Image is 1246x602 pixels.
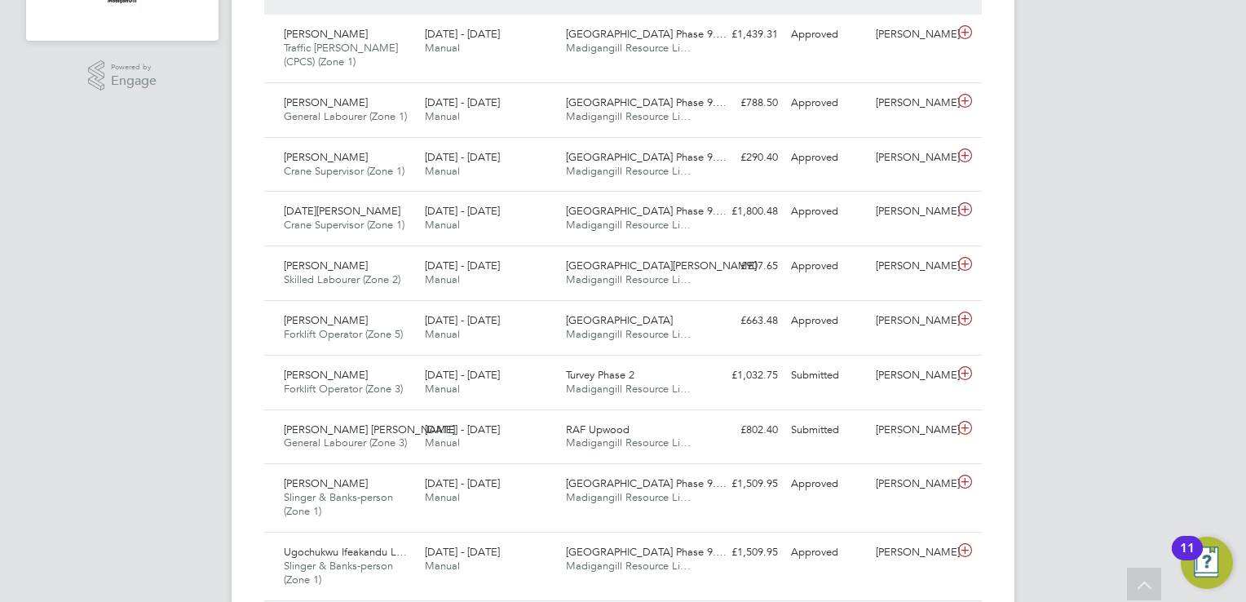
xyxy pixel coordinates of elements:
div: £1,509.95 [700,471,784,498]
span: Slinger & Banks-person (Zone 1) [284,490,393,518]
div: [PERSON_NAME] [869,253,954,280]
div: £802.40 [700,417,784,444]
span: [DATE] - [DATE] [425,27,500,41]
span: [GEOGRAPHIC_DATA] Phase 9.… [566,545,727,559]
span: [PERSON_NAME] [284,27,368,41]
span: [GEOGRAPHIC_DATA] Phase 9.… [566,476,727,490]
div: Submitted [784,417,869,444]
span: [GEOGRAPHIC_DATA] Phase 9.… [566,27,727,41]
div: [PERSON_NAME] [869,90,954,117]
span: [DATE] - [DATE] [425,259,500,272]
div: [PERSON_NAME] [869,308,954,334]
span: [DATE] - [DATE] [425,423,500,436]
button: Open Resource Center, 11 new notifications [1181,537,1233,589]
span: [DATE] - [DATE] [425,204,500,218]
span: Powered by [111,60,157,74]
span: Madigangill Resource Li… [566,41,691,55]
span: [DATE] - [DATE] [425,368,500,382]
div: Approved [784,308,869,334]
span: Madigangill Resource Li… [566,382,691,396]
span: Ugochukwu Ifeakandu L… [284,545,407,559]
span: [PERSON_NAME] [284,259,368,272]
span: Madigangill Resource Li… [566,327,691,341]
span: [PERSON_NAME] [284,95,368,109]
span: Madigangill Resource Li… [566,164,691,178]
span: Manual [425,490,460,504]
span: [DATE][PERSON_NAME] [284,204,400,218]
div: Approved [784,253,869,280]
span: Crane Supervisor (Zone 1) [284,218,404,232]
span: [PERSON_NAME] [284,150,368,164]
div: Approved [784,539,869,566]
div: £1,509.95 [700,539,784,566]
span: Manual [425,436,460,449]
span: [GEOGRAPHIC_DATA] Phase 9.… [566,204,727,218]
span: Forklift Operator (Zone 3) [284,382,403,396]
div: [PERSON_NAME] [869,21,954,48]
div: £1,800.48 [700,198,784,225]
span: Forklift Operator (Zone 5) [284,327,403,341]
span: Madigangill Resource Li… [566,272,691,286]
span: [GEOGRAPHIC_DATA] [566,313,673,327]
div: Approved [784,198,869,225]
span: Manual [425,559,460,573]
span: Manual [425,272,460,286]
span: Madigangill Resource Li… [566,490,691,504]
span: Manual [425,218,460,232]
span: Slinger & Banks-person (Zone 1) [284,559,393,587]
span: General Labourer (Zone 3) [284,436,407,449]
span: Manual [425,382,460,396]
div: £663.48 [700,308,784,334]
span: [DATE] - [DATE] [425,95,500,109]
div: [PERSON_NAME] [869,417,954,444]
span: Crane Supervisor (Zone 1) [284,164,404,178]
span: [PERSON_NAME] [284,368,368,382]
div: £788.50 [700,90,784,117]
div: [PERSON_NAME] [869,362,954,389]
span: [PERSON_NAME] [284,476,368,490]
span: Engage [111,74,157,88]
div: [PERSON_NAME] [869,198,954,225]
div: 11 [1180,548,1195,569]
span: [DATE] - [DATE] [425,545,500,559]
span: Skilled Labourer (Zone 2) [284,272,400,286]
div: £907.65 [700,253,784,280]
span: Manual [425,164,460,178]
div: £1,439.31 [700,21,784,48]
div: Approved [784,471,869,498]
div: £290.40 [700,144,784,171]
span: Madigangill Resource Li… [566,436,691,449]
div: [PERSON_NAME] [869,144,954,171]
span: [GEOGRAPHIC_DATA] Phase 9.… [566,150,727,164]
span: Traffic [PERSON_NAME] (CPCS) (Zone 1) [284,41,398,69]
span: [DATE] - [DATE] [425,476,500,490]
span: [DATE] - [DATE] [425,150,500,164]
span: General Labourer (Zone 1) [284,109,407,123]
span: Turvey Phase 2 [566,368,634,382]
span: [DATE] - [DATE] [425,313,500,327]
span: [PERSON_NAME] [PERSON_NAME] [284,423,455,436]
a: Powered byEngage [88,60,157,91]
span: [PERSON_NAME] [284,313,368,327]
div: Approved [784,90,869,117]
span: [GEOGRAPHIC_DATA] Phase 9.… [566,95,727,109]
div: Approved [784,21,869,48]
span: [GEOGRAPHIC_DATA][PERSON_NAME] [566,259,757,272]
div: [PERSON_NAME] [869,471,954,498]
span: Madigangill Resource Li… [566,109,691,123]
span: RAF Upwood [566,423,630,436]
div: [PERSON_NAME] [869,539,954,566]
span: Manual [425,41,460,55]
span: Manual [425,327,460,341]
div: £1,032.75 [700,362,784,389]
span: Manual [425,109,460,123]
span: Madigangill Resource Li… [566,218,691,232]
span: Madigangill Resource Li… [566,559,691,573]
div: Submitted [784,362,869,389]
div: Approved [784,144,869,171]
